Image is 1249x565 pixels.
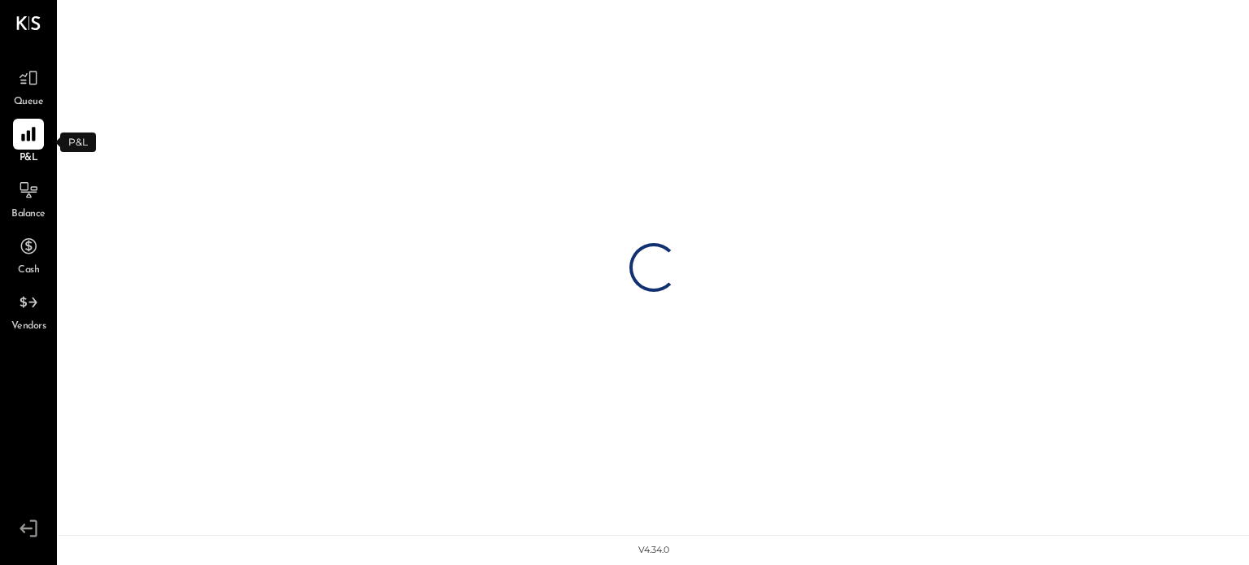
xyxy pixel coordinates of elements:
[11,207,46,222] span: Balance
[1,63,56,110] a: Queue
[638,544,669,557] div: v 4.34.0
[1,287,56,334] a: Vendors
[20,151,38,166] span: P&L
[1,231,56,278] a: Cash
[1,119,56,166] a: P&L
[60,133,96,152] div: P&L
[18,263,39,278] span: Cash
[14,95,44,110] span: Queue
[11,319,46,334] span: Vendors
[1,175,56,222] a: Balance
